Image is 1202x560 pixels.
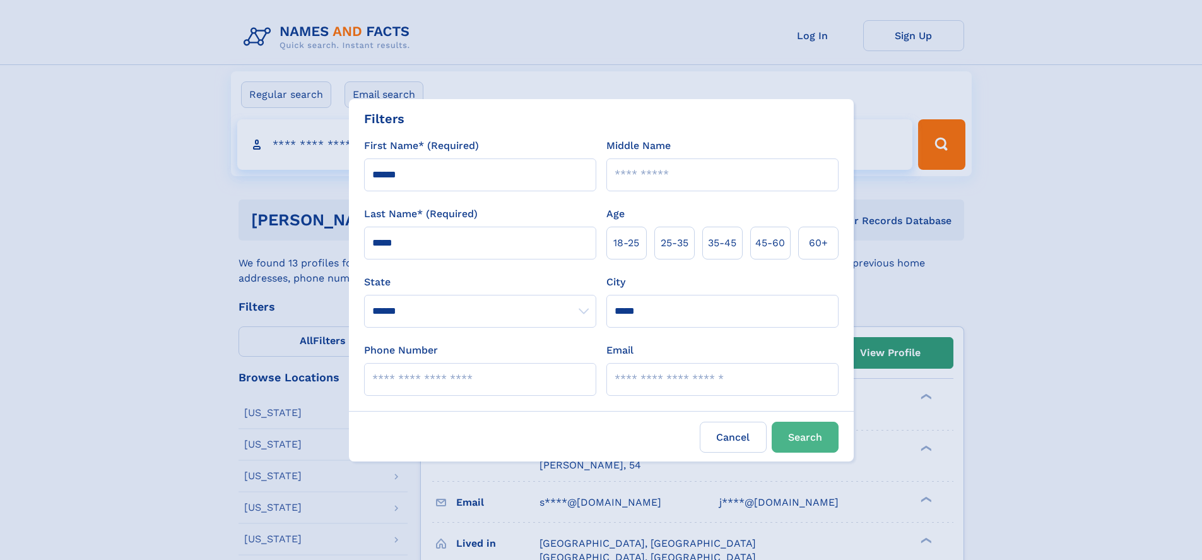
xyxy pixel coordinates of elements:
[606,138,671,153] label: Middle Name
[708,235,736,251] span: 35‑45
[755,235,785,251] span: 45‑60
[606,206,625,222] label: Age
[700,422,767,453] label: Cancel
[772,422,839,453] button: Search
[606,275,625,290] label: City
[364,109,404,128] div: Filters
[606,343,633,358] label: Email
[661,235,688,251] span: 25‑35
[364,343,438,358] label: Phone Number
[364,275,596,290] label: State
[809,235,828,251] span: 60+
[613,235,639,251] span: 18‑25
[364,138,479,153] label: First Name* (Required)
[364,206,478,222] label: Last Name* (Required)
